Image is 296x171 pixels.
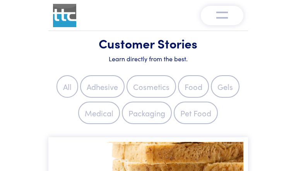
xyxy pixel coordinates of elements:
label: Adhesive [80,75,125,98]
label: Medical [78,102,120,124]
label: Packaging [122,102,172,124]
label: Pet Food [174,102,218,124]
button: Toggle navigation [201,6,243,25]
label: Cosmetics [127,75,176,98]
label: All [56,75,78,98]
label: Gels [211,75,240,98]
h6: Learn directly from the best. [53,54,243,63]
h1: Customer Stories [53,36,243,51]
img: menu-v1.0.png [216,10,228,19]
label: Food [178,75,209,98]
img: ttc_logo_1x1_v1.0.png [53,4,76,27]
